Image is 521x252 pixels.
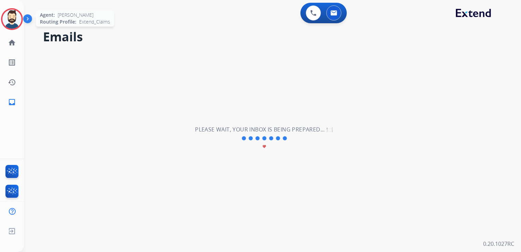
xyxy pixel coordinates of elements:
span: Agent: [40,12,55,18]
img: avatar [2,10,21,29]
span: Routing Profile: [40,18,76,25]
span: [PERSON_NAME] [58,12,93,18]
mat-icon: favorite [262,144,266,149]
mat-icon: home [8,39,16,47]
mat-icon: list_alt [8,58,16,67]
mat-icon: inbox [8,98,16,106]
h2: Emails [43,30,505,44]
p: 0.20.1027RC [483,240,514,248]
mat-icon: history [8,78,16,86]
span: Extend_Claims [79,18,110,25]
h2: Please wait, your inbox is being prepared... 🍽️ [195,125,333,134]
